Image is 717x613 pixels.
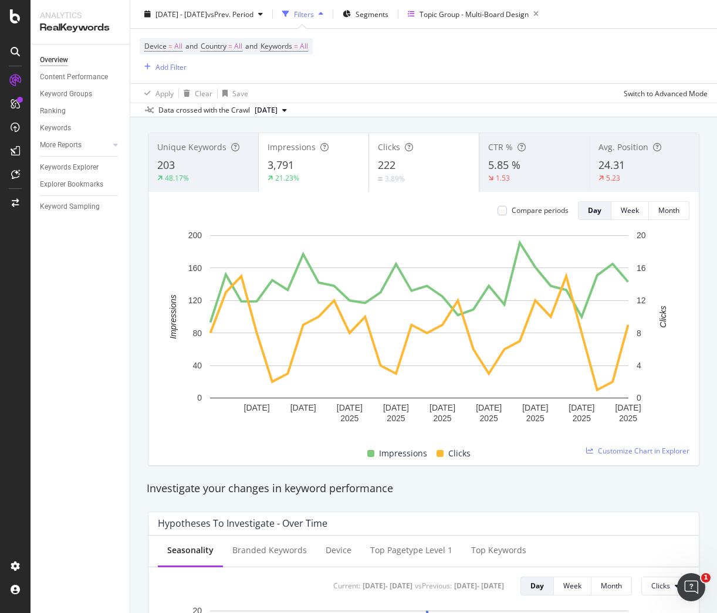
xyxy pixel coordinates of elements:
a: Keywords [40,122,121,134]
div: Explorer Bookmarks [40,178,103,191]
div: Hypotheses to Investigate - Over Time [158,517,327,529]
div: 48.17% [165,173,189,183]
div: Topic Group - Multi-Board Design [420,9,529,19]
a: Explorer Bookmarks [40,178,121,191]
text: 2025 [526,414,544,423]
text: [DATE] [522,403,548,412]
text: [DATE] [476,403,502,412]
div: 21.23% [275,173,299,183]
text: 12 [637,296,646,305]
span: [DATE] - [DATE] [155,9,207,19]
span: 1 [701,573,711,582]
div: vs Previous : [415,581,452,591]
text: 0 [637,393,641,402]
span: All [300,38,308,55]
div: Investigate your changes in keyword performance [147,481,701,496]
span: Segments [356,9,388,19]
span: Keywords [261,41,292,51]
button: Week [554,577,591,595]
a: Content Performance [40,71,121,83]
span: = [294,41,298,51]
div: Ranking [40,105,66,117]
div: Clear [195,88,212,98]
button: Save [218,84,248,103]
div: Seasonality [167,544,214,556]
span: 2025 Jul. 26th [255,105,278,116]
span: Device [144,41,167,51]
text: 2025 [619,414,637,423]
div: Keyword Groups [40,88,92,100]
span: Country [201,41,226,51]
div: Add Filter [155,62,187,72]
div: [DATE] - [DATE] [454,581,504,591]
button: Clicks [641,577,689,595]
span: Customize Chart in Explorer [598,446,689,456]
button: Add Filter [140,60,187,74]
button: Month [591,577,632,595]
div: More Reports [40,139,82,151]
text: [DATE] [569,403,594,412]
text: 160 [188,263,202,273]
span: Avg. Position [598,141,648,153]
div: Top pagetype Level 1 [370,544,452,556]
div: 5.23 [606,173,620,183]
span: Unique Keywords [157,141,226,153]
text: [DATE] [337,403,363,412]
span: 203 [157,158,175,172]
span: 24.31 [598,158,625,172]
button: Day [520,577,554,595]
text: [DATE] [383,403,409,412]
text: 20 [637,231,646,240]
span: Clicks [651,581,670,591]
span: CTR % [488,141,513,153]
div: Content Performance [40,71,108,83]
span: and [245,41,258,51]
div: Top Keywords [471,544,526,556]
span: Impressions [268,141,316,153]
div: Week [621,205,639,215]
text: Impressions [168,294,178,338]
div: Keywords Explorer [40,161,99,174]
div: Branded Keywords [232,544,307,556]
div: Compare periods [512,205,569,215]
a: Keywords Explorer [40,161,121,174]
span: 222 [378,158,395,172]
text: 2025 [340,414,358,423]
div: Save [232,88,248,98]
span: = [228,41,232,51]
text: 80 [192,328,202,338]
button: [DATE] - [DATE]vsPrev. Period [140,5,268,23]
div: Month [658,205,679,215]
text: 4 [637,361,641,370]
img: Equal [378,177,383,181]
text: 16 [637,263,646,273]
button: Filters [278,5,328,23]
a: Customize Chart in Explorer [586,446,689,456]
iframe: Intercom live chat [677,573,705,601]
button: Week [611,201,649,220]
button: Day [578,201,611,220]
button: Apply [140,84,174,103]
div: Device [326,544,351,556]
text: [DATE] [429,403,455,412]
button: Clear [179,84,212,103]
text: 8 [637,328,641,338]
div: Month [601,581,622,591]
span: Impressions [379,446,427,460]
div: 1.53 [496,173,510,183]
span: All [174,38,182,55]
span: 5.85 % [488,158,520,172]
span: 3,791 [268,158,294,172]
button: Segments [338,5,393,23]
a: Overview [40,54,121,66]
a: Ranking [40,105,121,117]
a: More Reports [40,139,110,151]
text: 2025 [480,414,498,423]
span: Clicks [448,446,471,460]
button: [DATE] [250,103,292,117]
button: Topic Group - Multi-Board Design [403,5,543,23]
div: Keywords [40,122,71,134]
text: 120 [188,296,202,305]
text: [DATE] [244,403,270,412]
span: All [234,38,242,55]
